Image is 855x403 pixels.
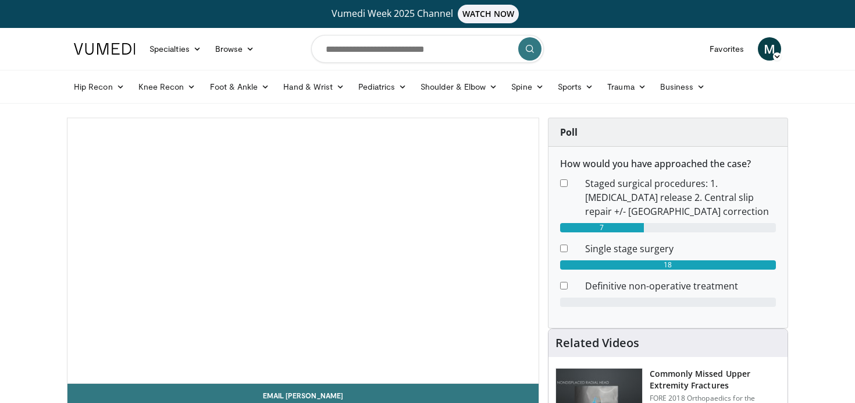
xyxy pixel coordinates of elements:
dd: Staged surgical procedures: 1. [MEDICAL_DATA] release 2. Central slip repair +/- [GEOGRAPHIC_DATA... [576,176,785,218]
video-js: Video Player [67,118,539,384]
a: Shoulder & Elbow [414,75,504,98]
input: Search topics, interventions [311,35,544,63]
a: M [758,37,781,61]
a: Business [653,75,712,98]
span: WATCH NOW [458,5,519,23]
a: Favorites [703,37,751,61]
a: Knee Recon [131,75,203,98]
a: Specialties [142,37,208,61]
div: 7 [560,223,644,232]
a: Foot & Ankle [203,75,277,98]
dd: Single stage surgery [576,242,785,256]
h3: Commonly Missed Upper Extremity Fractures [650,368,781,391]
img: VuMedi Logo [74,43,136,55]
dd: Definitive non-operative treatment [576,279,785,293]
a: Hand & Wrist [276,75,351,98]
a: Browse [208,37,262,61]
a: Vumedi Week 2025 ChannelWATCH NOW [76,5,779,23]
h6: How would you have approached the case? [560,158,776,169]
a: Hip Recon [67,75,131,98]
a: Spine [504,75,550,98]
strong: Poll [560,126,578,139]
h4: Related Videos [555,336,639,350]
a: Trauma [600,75,653,98]
a: Pediatrics [351,75,414,98]
a: Sports [551,75,601,98]
div: 18 [560,260,776,270]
